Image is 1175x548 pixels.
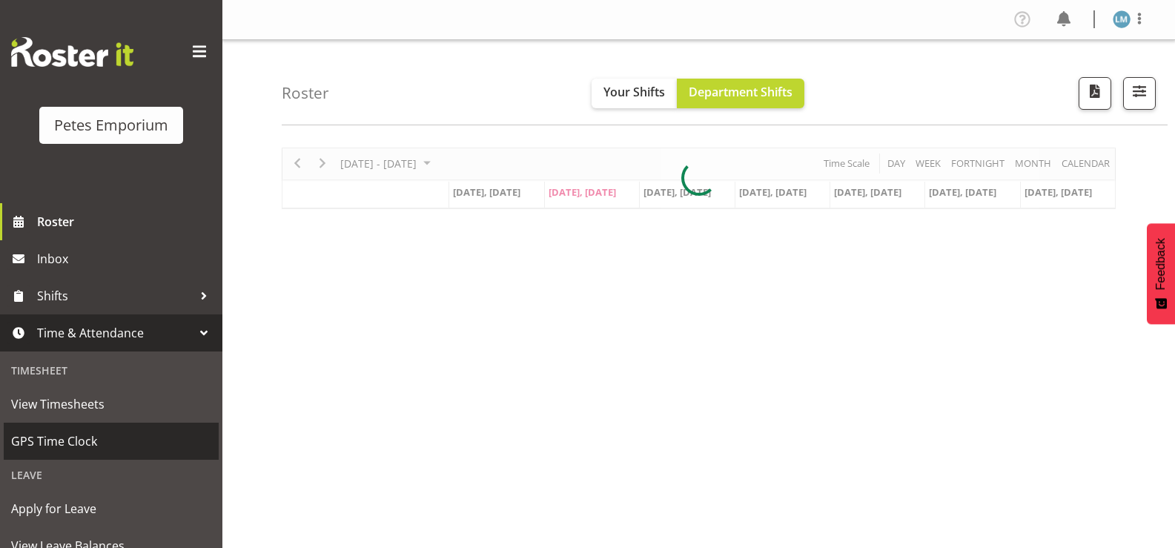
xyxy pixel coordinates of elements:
[37,285,193,307] span: Shifts
[4,460,219,490] div: Leave
[4,490,219,527] a: Apply for Leave
[54,114,168,136] div: Petes Emporium
[677,79,804,108] button: Department Shifts
[37,211,215,233] span: Roster
[282,85,329,102] h4: Roster
[1123,77,1156,110] button: Filter Shifts
[37,322,193,344] span: Time & Attendance
[1154,238,1168,290] span: Feedback
[1113,10,1131,28] img: lianne-morete5410.jpg
[592,79,677,108] button: Your Shifts
[4,423,219,460] a: GPS Time Clock
[4,386,219,423] a: View Timesheets
[11,498,211,520] span: Apply for Leave
[689,84,792,100] span: Department Shifts
[1079,77,1111,110] button: Download a PDF of the roster according to the set date range.
[603,84,665,100] span: Your Shifts
[4,355,219,386] div: Timesheet
[1147,223,1175,324] button: Feedback - Show survey
[11,37,133,67] img: Rosterit website logo
[37,248,215,270] span: Inbox
[11,393,211,415] span: View Timesheets
[11,430,211,452] span: GPS Time Clock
